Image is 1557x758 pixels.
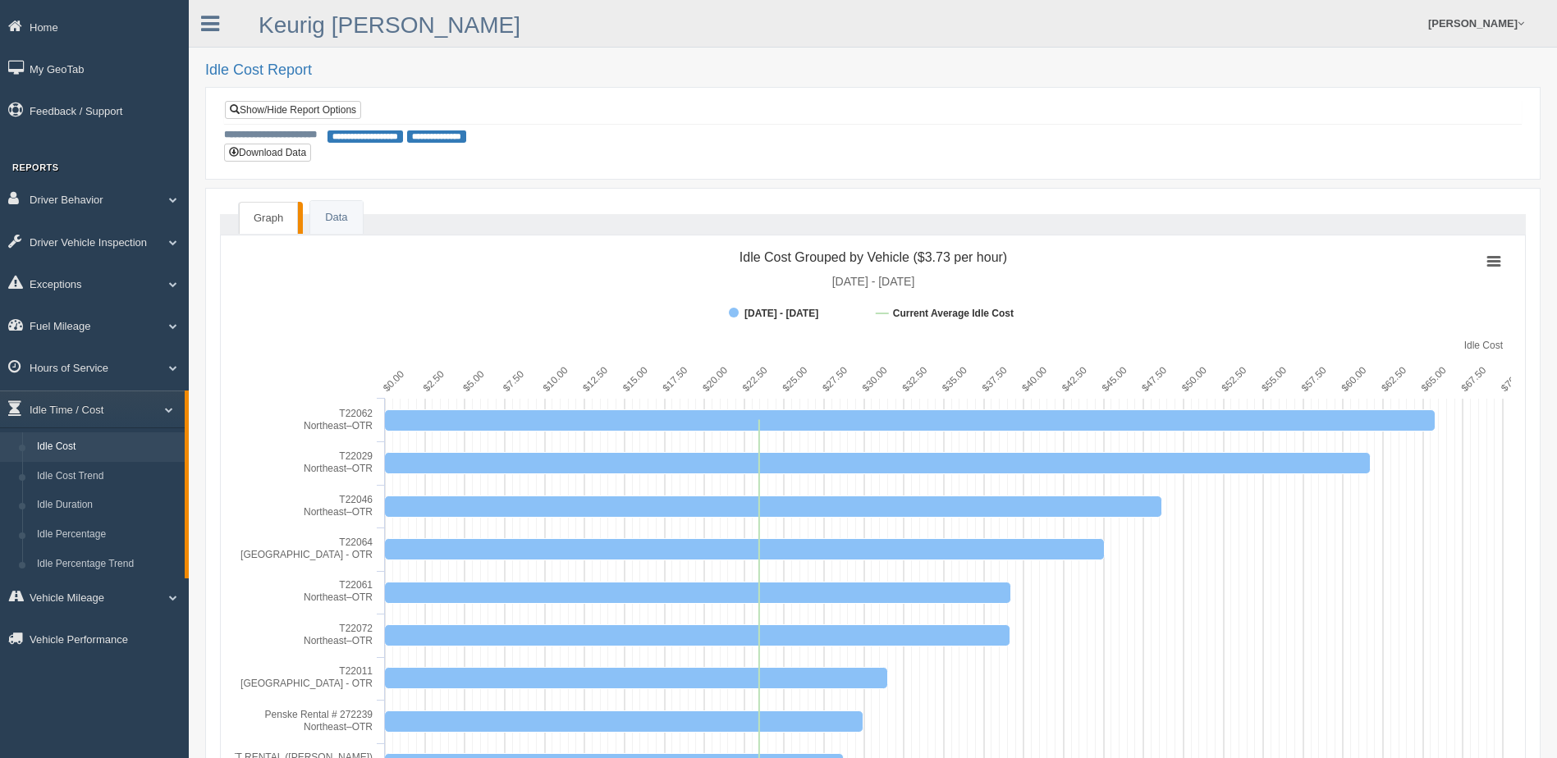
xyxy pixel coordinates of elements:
[1339,364,1368,394] text: $60.00
[240,549,373,560] tspan: [GEOGRAPHIC_DATA] - OTR
[304,591,373,603] tspan: Northeast–OTR
[239,202,298,235] a: Graph
[304,506,373,518] tspan: Northeast–OTR
[740,250,1007,264] tspan: Idle Cost Grouped by Vehicle ($3.73 per hour)
[1100,364,1129,394] text: $45.00
[304,721,373,733] tspan: Northeast–OTR
[30,550,185,579] a: Idle Percentage Trend
[1459,364,1488,394] text: $67.50
[259,12,520,38] a: Keurig [PERSON_NAME]
[700,364,730,394] text: $20.00
[740,364,770,394] text: $22.50
[1220,364,1249,394] text: $52.50
[820,364,849,394] text: $27.50
[30,432,185,462] a: Idle Cost
[265,709,373,720] tspan: Penske Rental # 272239
[860,364,890,394] text: $30.00
[940,364,969,394] text: $35.00
[501,368,526,394] text: $7.50
[421,368,446,394] text: $2.50
[661,364,690,394] text: $17.50
[339,494,373,505] tspan: T22046
[339,537,373,548] tspan: T22064
[304,635,373,646] tspan: Northeast–OTR
[310,201,362,235] a: Data
[225,101,361,119] a: Show/Hide Report Options
[30,491,185,520] a: Idle Duration
[621,364,650,394] text: $15.00
[30,520,185,550] a: Idle Percentage
[744,308,818,319] tspan: [DATE] - [DATE]
[1139,364,1169,394] text: $47.50
[205,62,1541,79] h2: Idle Cost Report
[1060,364,1089,394] text: $42.50
[1464,340,1504,351] tspan: Idle Cost
[339,665,373,677] tspan: T22011
[900,364,929,394] text: $32.50
[339,408,373,419] tspan: T22062
[780,364,809,394] text: $25.00
[339,623,373,634] tspan: T22072
[1179,364,1209,394] text: $50.00
[381,368,406,394] text: $0.00
[240,678,373,689] tspan: [GEOGRAPHIC_DATA] - OTR
[224,144,311,162] button: Download Data
[304,420,373,432] tspan: Northeast–OTR
[1019,364,1049,394] text: $40.00
[304,463,373,474] tspan: Northeast–OTR
[339,450,373,462] tspan: T22029
[541,364,570,394] text: $10.00
[1379,364,1408,394] text: $62.50
[460,368,486,394] text: $5.00
[339,579,373,591] tspan: T22061
[832,275,915,288] tspan: [DATE] - [DATE]
[1419,364,1449,394] text: $65.00
[980,364,1010,394] text: $37.50
[893,308,1014,319] tspan: Current Average Idle Cost
[30,462,185,491] a: Idle Cost Trend
[1259,364,1289,394] text: $55.00
[580,364,610,394] text: $12.50
[1299,364,1329,394] text: $57.50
